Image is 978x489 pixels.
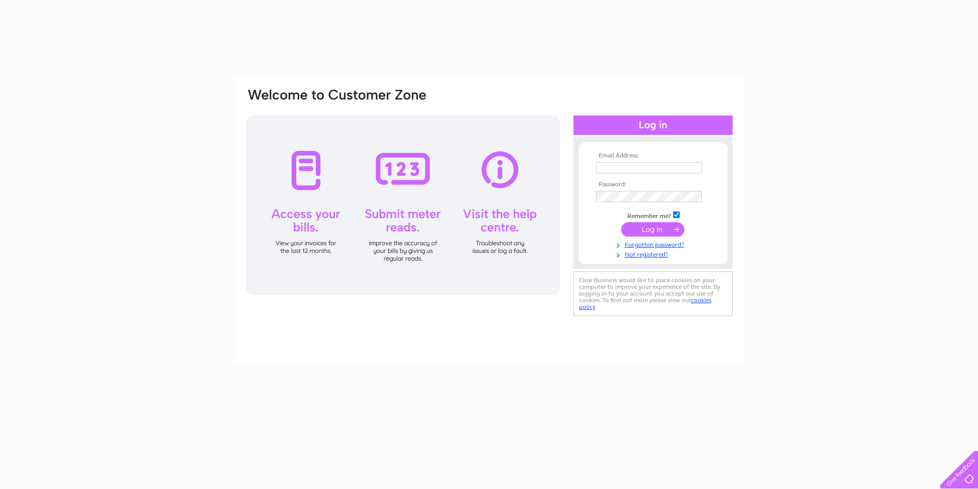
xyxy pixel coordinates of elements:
[596,249,713,259] a: Not registered?
[593,152,713,160] th: Email Address:
[593,181,713,188] th: Password:
[593,210,713,220] td: Remember me?
[596,239,713,249] a: Forgotten password?
[573,271,733,316] div: Clear Business would like to place cookies on your computer to improve your experience of the sit...
[579,297,712,310] a: cookies policy
[621,222,684,237] input: Submit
